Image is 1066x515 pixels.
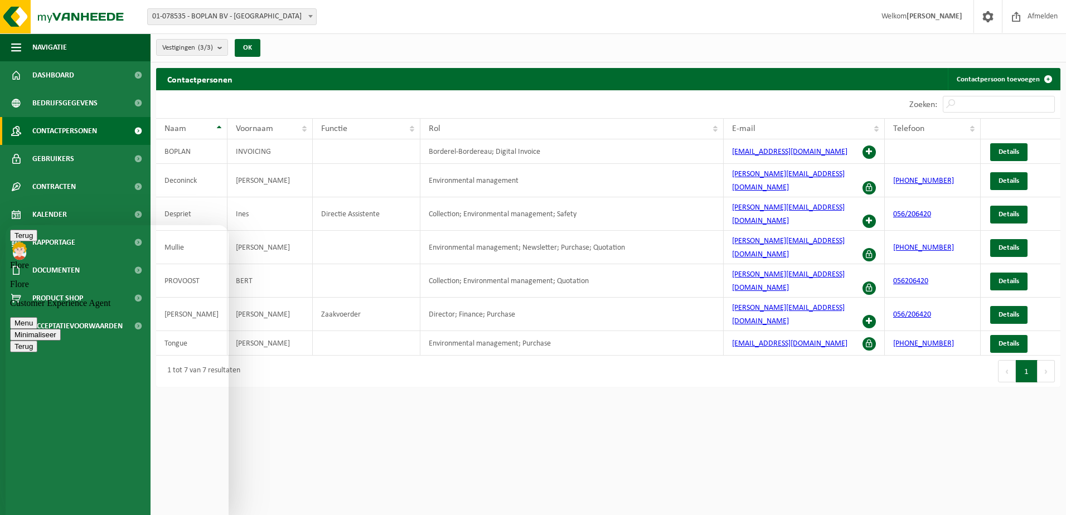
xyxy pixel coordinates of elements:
[420,264,724,298] td: Collection; Environmental management; Quotation
[732,339,847,348] a: [EMAIL_ADDRESS][DOMAIN_NAME]
[313,298,420,331] td: Zaakvoerder
[999,177,1019,184] span: Details
[236,124,273,133] span: Voornaam
[990,143,1028,161] a: Details
[32,201,67,229] span: Kalender
[999,148,1019,156] span: Details
[732,304,845,325] a: [PERSON_NAME][EMAIL_ADDRESS][DOMAIN_NAME]
[420,231,724,264] td: Environmental management; Newsletter; Purchase; Quotation
[420,197,724,231] td: Collection; Environmental management; Safety
[732,124,755,133] span: E-mail
[1038,360,1055,382] button: Next
[990,273,1028,290] a: Details
[999,244,1019,251] span: Details
[893,177,954,185] a: [PHONE_NUMBER]
[162,40,213,56] span: Vestigingen
[32,61,74,89] span: Dashboard
[32,145,74,173] span: Gebruikers
[420,164,724,197] td: Environmental management
[227,298,313,331] td: [PERSON_NAME]
[893,310,931,319] a: 056/206420
[227,331,313,356] td: [PERSON_NAME]
[1016,360,1038,382] button: 1
[148,9,316,25] span: 01-078535 - BOPLAN BV - MOORSELE
[227,197,313,231] td: Ines
[998,360,1016,382] button: Previous
[948,68,1059,90] a: Contactpersoon toevoegen
[893,339,954,348] a: [PHONE_NUMBER]
[893,124,924,133] span: Telefoon
[156,68,244,90] h2: Contactpersonen
[164,124,186,133] span: Naam
[156,164,227,197] td: Deconinck
[32,89,98,117] span: Bedrijfsgegevens
[420,298,724,331] td: Director; Finance; Purchase
[32,173,76,201] span: Contracten
[732,270,845,292] a: [PERSON_NAME][EMAIL_ADDRESS][DOMAIN_NAME]
[893,244,954,252] a: [PHONE_NUMBER]
[732,170,845,192] a: [PERSON_NAME][EMAIL_ADDRESS][DOMAIN_NAME]
[909,100,937,109] label: Zoeken:
[147,8,317,25] span: 01-078535 - BOPLAN BV - MOORSELE
[990,206,1028,224] a: Details
[999,278,1019,285] span: Details
[420,331,724,356] td: Environmental management; Purchase
[420,139,724,164] td: Borderel-Bordereau; Digital Invoice
[313,197,420,231] td: Directie Assistente
[999,211,1019,218] span: Details
[999,340,1019,347] span: Details
[990,239,1028,257] a: Details
[32,117,97,145] span: Contactpersonen
[990,335,1028,353] a: Details
[893,210,931,218] a: 056/206420
[321,124,347,133] span: Functie
[6,225,229,515] iframe: chat widget
[732,203,845,225] a: [PERSON_NAME][EMAIL_ADDRESS][DOMAIN_NAME]
[429,124,440,133] span: Rol
[156,197,227,231] td: Despriet
[732,148,847,156] a: [EMAIL_ADDRESS][DOMAIN_NAME]
[235,39,260,57] button: OK
[227,231,313,264] td: [PERSON_NAME]
[732,237,845,259] a: [PERSON_NAME][EMAIL_ADDRESS][DOMAIN_NAME]
[156,39,228,56] button: Vestigingen(3/3)
[990,172,1028,190] a: Details
[227,139,313,164] td: INVOICING
[227,164,313,197] td: [PERSON_NAME]
[893,277,928,285] a: 056206420
[156,139,227,164] td: BOPLAN
[32,33,67,61] span: Navigatie
[999,311,1019,318] span: Details
[907,12,962,21] strong: [PERSON_NAME]
[227,264,313,298] td: BERT
[990,306,1028,324] a: Details
[198,44,213,51] count: (3/3)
